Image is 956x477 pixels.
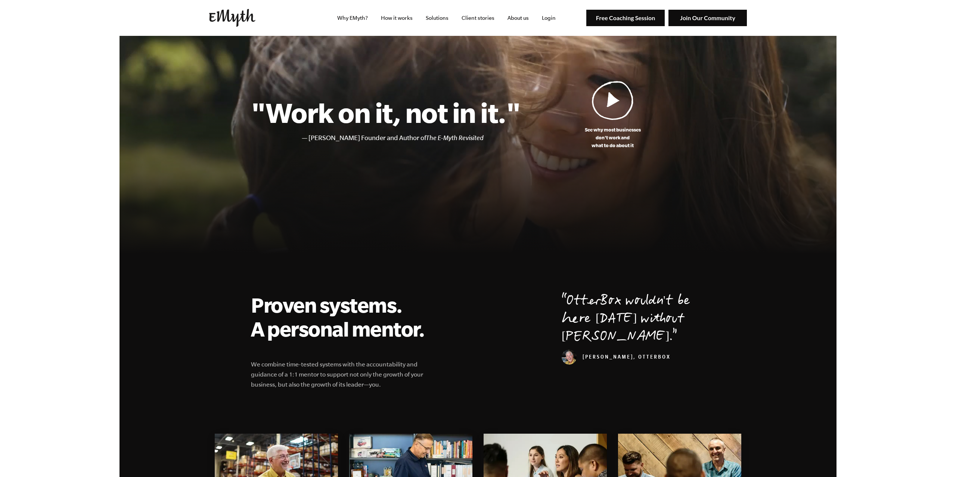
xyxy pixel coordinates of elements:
[251,96,520,129] h1: "Work on it, not in it."
[562,355,671,361] cite: [PERSON_NAME], OtterBox
[592,81,634,120] img: Play Video
[562,350,577,365] img: Curt Richardson, OtterBox
[426,134,484,142] i: The E-Myth Revisited
[520,126,705,149] p: See why most businesses don't work and what to do about it
[562,293,705,347] p: OtterBox wouldn't be here [DATE] without [PERSON_NAME].
[209,9,255,27] img: EMyth
[251,359,433,390] p: We combine time-tested systems with the accountability and guidance of a 1:1 mentor to support no...
[251,293,433,341] h2: Proven systems. A personal mentor.
[668,10,747,27] img: Join Our Community
[520,81,705,149] a: See why most businessesdon't work andwhat to do about it
[308,133,520,143] li: [PERSON_NAME] Founder and Author of
[586,10,665,27] img: Free Coaching Session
